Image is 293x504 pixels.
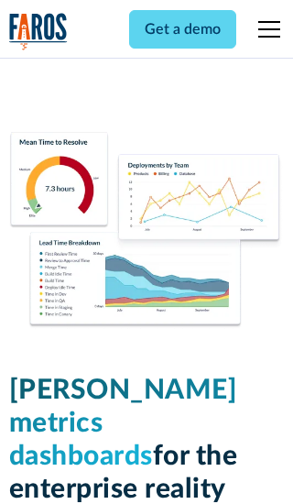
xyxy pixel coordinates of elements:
[129,10,236,49] a: Get a demo
[247,7,284,51] div: menu
[9,13,68,50] img: Logo of the analytics and reporting company Faros.
[9,377,238,470] span: [PERSON_NAME] metrics dashboards
[9,132,285,330] img: Dora Metrics Dashboard
[9,13,68,50] a: home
